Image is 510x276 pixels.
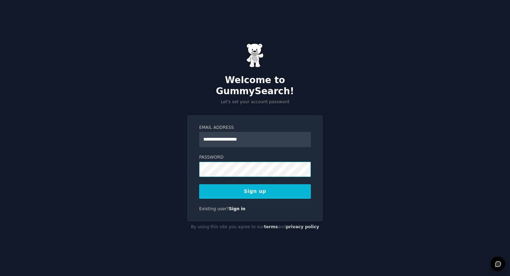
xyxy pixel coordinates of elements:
button: Sign up [199,184,311,199]
p: Let's set your account password [187,99,323,105]
a: privacy policy [286,224,319,229]
label: Password [199,154,311,161]
div: By using this site you agree to our and [187,222,323,233]
a: terms [264,224,278,229]
img: Gummy Bear [246,43,264,68]
label: Email Address [199,125,311,131]
h2: Welcome to GummySearch! [187,75,323,97]
span: Existing user? [199,206,229,211]
a: Sign in [229,206,246,211]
